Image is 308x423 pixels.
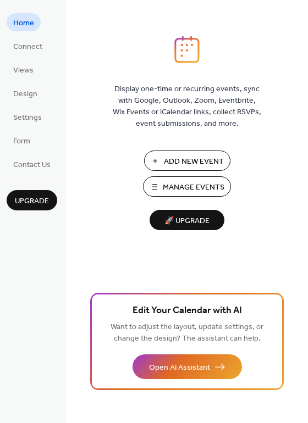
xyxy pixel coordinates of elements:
[111,320,263,346] span: Want to adjust the layout, update settings, or change the design? The assistant can help.
[156,214,218,229] span: 🚀 Upgrade
[163,182,224,193] span: Manage Events
[174,36,200,63] img: logo_icon.svg
[113,84,261,130] span: Display one-time or recurring events, sync with Google, Outlook, Zoom, Eventbrite, Wix Events or ...
[7,84,44,102] a: Design
[13,18,34,29] span: Home
[13,112,42,124] span: Settings
[7,131,37,149] a: Form
[7,108,48,126] a: Settings
[133,303,242,319] span: Edit Your Calendar with AI
[7,13,41,31] a: Home
[143,176,231,197] button: Manage Events
[144,151,230,171] button: Add New Event
[13,136,30,147] span: Form
[7,37,49,55] a: Connect
[13,65,34,76] span: Views
[7,60,40,79] a: Views
[7,155,57,173] a: Contact Us
[13,159,51,171] span: Contact Us
[13,88,37,100] span: Design
[7,190,57,210] button: Upgrade
[133,354,242,379] button: Open AI Assistant
[15,196,49,207] span: Upgrade
[164,156,224,168] span: Add New Event
[150,210,224,230] button: 🚀 Upgrade
[149,362,210,374] span: Open AI Assistant
[13,41,42,53] span: Connect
